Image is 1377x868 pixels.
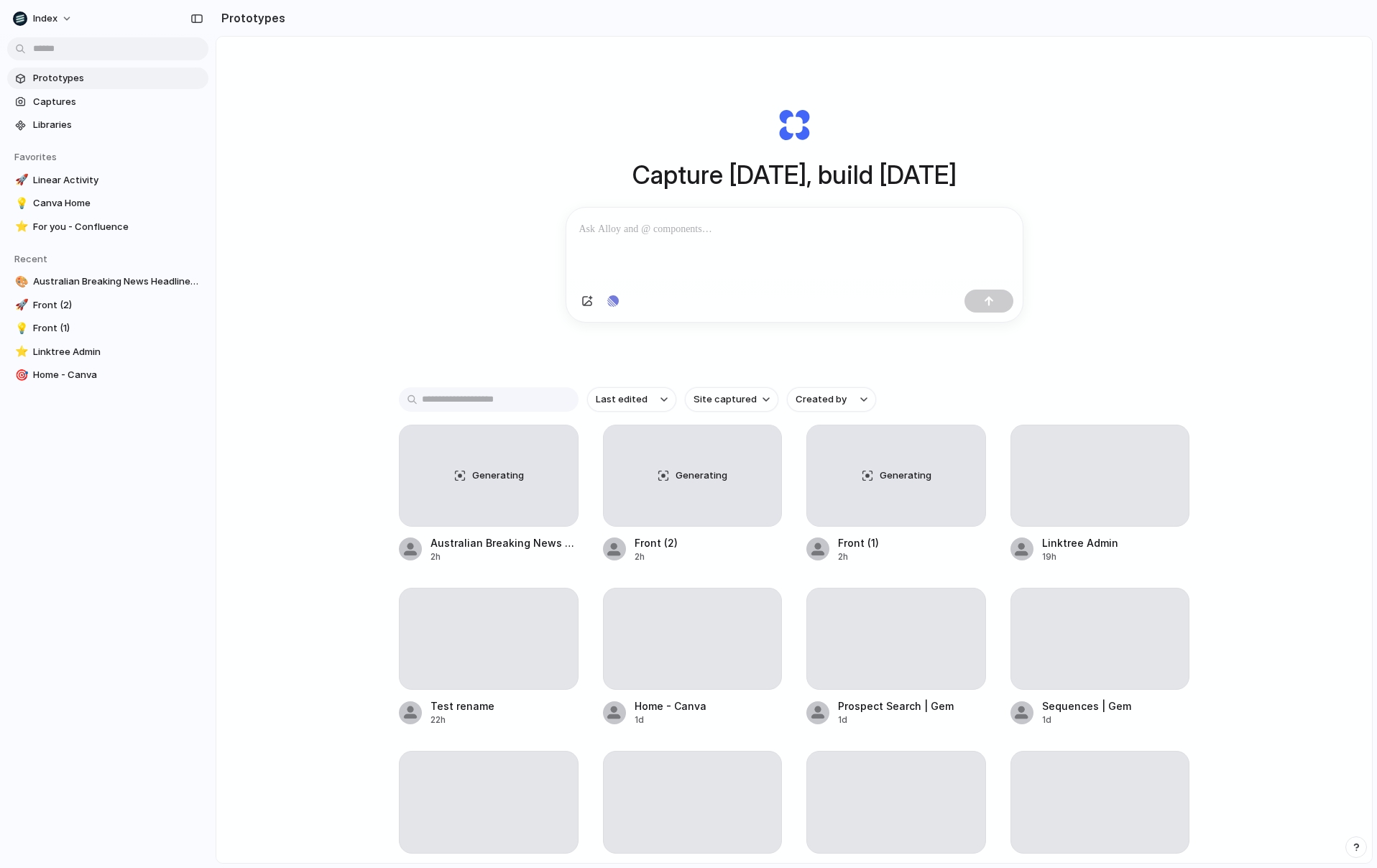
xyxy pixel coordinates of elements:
[1010,588,1190,726] a: Sequences | Gem1d
[399,588,579,726] a: Test rename22h
[15,367,25,384] div: 🎯
[430,714,494,726] div: 22h
[33,95,203,109] span: Captures
[430,698,494,714] div: Test rename
[1042,535,1118,550] div: Linktree Admin
[1042,714,1131,726] div: 1d
[14,151,57,162] span: Favorites
[15,218,25,235] div: ⭐
[7,341,208,363] a: ⭐Linktree Admin
[216,9,285,27] h2: Prototypes
[33,368,203,382] span: Home - Canva
[13,345,27,359] button: ⭐
[15,297,25,313] div: 🚀
[13,321,27,336] button: 💡
[838,698,954,714] div: Prospect Search | Gem
[430,550,579,563] div: 2h
[13,298,27,313] button: 🚀
[15,343,25,360] div: ⭐
[33,298,203,313] span: Front (2)
[33,196,203,211] span: Canva Home
[33,345,203,359] span: Linktree Admin
[587,387,676,412] button: Last edited
[635,550,678,563] div: 2h
[806,425,986,563] a: GeneratingFront (1)2h
[472,468,524,483] span: Generating
[603,425,783,563] a: GeneratingFront (2)2h
[685,387,778,412] button: Site captured
[1042,698,1131,714] div: Sequences | Gem
[7,91,208,113] a: Captures
[33,220,203,234] span: For you - Confluence
[7,216,208,238] a: ⭐For you - Confluence
[880,468,931,483] span: Generating
[694,392,757,407] span: Site captured
[7,193,208,214] a: 💡Canva Home
[13,196,27,211] button: 💡
[7,318,208,339] a: 💡Front (1)
[676,468,727,483] span: Generating
[13,274,27,289] button: 🎨
[7,68,208,89] a: Prototypes
[1010,425,1190,563] a: Linktree Admin19h
[7,295,208,316] a: 🚀Front (2)
[430,535,579,550] div: Australian Breaking News Headlines & World News Online | [DOMAIN_NAME]
[635,698,706,714] div: Home - Canva
[7,114,208,136] a: Libraries
[603,588,783,726] a: Home - Canva1d
[33,71,203,86] span: Prototypes
[7,364,208,386] a: 🎯Home - Canva
[15,172,25,188] div: 🚀
[33,173,203,188] span: Linear Activity
[13,173,27,188] button: 🚀
[14,253,47,264] span: Recent
[13,368,27,382] button: 🎯
[596,392,648,407] span: Last edited
[15,320,25,337] div: 💡
[7,170,208,191] a: 🚀Linear Activity
[838,714,954,726] div: 1d
[33,118,203,132] span: Libraries
[838,550,879,563] div: 2h
[399,425,579,563] a: GeneratingAustralian Breaking News Headlines & World News Online | [DOMAIN_NAME]2h
[635,714,706,726] div: 1d
[635,535,678,550] div: Front (2)
[787,387,876,412] button: Created by
[33,274,203,289] span: Australian Breaking News Headlines & World News Online | [DOMAIN_NAME]
[13,220,27,234] button: ⭐
[632,156,957,194] h1: Capture [DATE], build [DATE]
[33,321,203,336] span: Front (1)
[806,588,986,726] a: Prospect Search | Gem1d
[1042,550,1118,563] div: 19h
[7,7,80,30] button: Index
[7,271,208,292] a: 🎨Australian Breaking News Headlines & World News Online | [DOMAIN_NAME]
[15,195,25,212] div: 💡
[796,392,847,407] span: Created by
[33,11,57,26] span: Index
[15,274,25,290] div: 🎨
[838,535,879,550] div: Front (1)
